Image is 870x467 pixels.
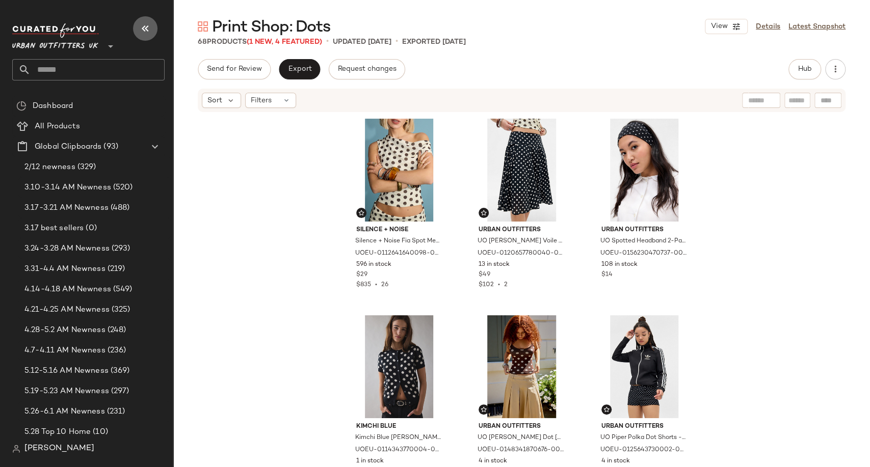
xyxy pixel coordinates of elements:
[106,324,126,336] span: (248)
[24,324,106,336] span: 4.28-5.2 AM Newness
[198,59,271,79] button: Send for Review
[75,161,96,173] span: (329)
[478,237,564,246] span: UO [PERSON_NAME] Voile Midi Skirt - Black XL at Urban Outfitters
[106,345,126,356] span: (236)
[24,161,75,173] span: 2/12 newness
[478,433,564,443] span: UO [PERSON_NAME] Dot [PERSON_NAME] - Brown XS at Urban Outfitters
[247,38,322,46] span: (1 New, 4 Featured)
[356,226,442,235] span: Silence + Noise
[356,260,391,269] span: 596 in stock
[593,315,696,418] img: 0125643730002_009_b
[24,243,110,255] span: 3.24-3.28 AM Newness
[481,406,487,413] img: svg%3e
[287,65,311,73] span: Export
[601,270,613,280] span: $14
[788,21,846,32] a: Latest Snapshot
[396,36,398,48] span: •
[470,315,573,418] img: 0148341870676_029_a2
[109,202,130,214] span: (488)
[212,17,330,38] span: Print Shop: Dots
[24,443,94,455] span: [PERSON_NAME]
[106,263,125,275] span: (219)
[12,23,99,38] img: cfy_white_logo.C9jOOHJF.svg
[355,237,441,246] span: Silence + Noise Fia Spot Mesh Top - Cream XS at Urban Outfitters
[24,426,91,438] span: 5.28 Top 10 Home
[35,141,101,153] span: Global Clipboards
[24,182,111,194] span: 3.10-3.14 AM Newness
[479,226,565,235] span: Urban Outfitters
[478,249,564,258] span: UOEU-0120657780040-000-009
[603,406,610,413] img: svg%3e
[198,21,208,32] img: svg%3e
[33,100,73,112] span: Dashboard
[84,223,96,234] span: (0)
[101,141,118,153] span: (93)
[24,386,109,397] span: 5.19-5.23 AM Newness
[355,433,441,443] span: Kimchi Blue [PERSON_NAME] Dot Cardigan - Black L at Urban Outfitters
[109,365,130,377] span: (369)
[207,95,222,106] span: Sort
[198,37,322,47] div: Products
[326,36,329,48] span: •
[705,19,748,34] button: View
[348,315,451,418] img: 0114343770004_001_a2
[481,210,487,216] img: svg%3e
[478,446,564,455] span: UOEU-0148341870676-000-029
[24,263,106,275] span: 3.31-4.4 AM Newness
[109,386,129,397] span: (297)
[198,38,207,46] span: 68
[91,426,108,438] span: (10)
[105,406,125,418] span: (231)
[600,249,687,258] span: UOEU-0156230470737-000-001
[479,282,494,288] span: $102
[381,282,388,288] span: 26
[601,260,638,269] span: 108 in stock
[111,182,133,194] span: (520)
[355,446,441,455] span: UOEU-0114343770004-000-001
[798,65,812,73] span: Hub
[710,22,728,31] span: View
[111,284,133,295] span: (549)
[24,365,109,377] span: 5.12-5.16 AM Newness
[356,270,367,280] span: $29
[601,422,688,431] span: Urban Outfitters
[593,119,696,222] img: 0156230470737_001_m
[279,59,320,79] button: Export
[402,37,466,47] p: Exported [DATE]
[251,95,272,106] span: Filters
[479,260,510,269] span: 13 in stock
[601,226,688,235] span: Urban Outfitters
[12,445,20,453] img: svg%3e
[479,270,490,280] span: $49
[110,243,130,255] span: (293)
[110,304,130,316] span: (325)
[479,457,507,466] span: 4 in stock
[337,65,397,73] span: Request changes
[206,65,262,73] span: Send for Review
[371,282,381,288] span: •
[24,406,105,418] span: 5.26-6.1 AM Newness
[601,457,630,466] span: 4 in stock
[35,121,80,132] span: All Products
[333,37,391,47] p: updated [DATE]
[356,457,384,466] span: 1 in stock
[504,282,508,288] span: 2
[600,433,687,443] span: UO Piper Polka Dot Shorts - Black XL at Urban Outfitters
[24,284,111,295] span: 4.14-4.18 AM Newness
[479,422,565,431] span: Urban Outfitters
[24,345,106,356] span: 4.7-4.11 AM Newness
[600,446,687,455] span: UOEU-0125643730002-000-009
[600,237,687,246] span: UO Spotted Headband 2-Pack - Black at Urban Outfitters
[329,59,405,79] button: Request changes
[16,101,27,111] img: svg%3e
[12,35,98,53] span: Urban Outfitters UK
[356,282,371,288] span: $835
[358,210,364,216] img: svg%3e
[756,21,780,32] a: Details
[494,282,504,288] span: •
[788,59,821,79] button: Hub
[24,202,109,214] span: 3.17-3.21 AM Newness
[470,119,573,222] img: 0120657780040_009_a2
[348,119,451,222] img: 0112641640098_012_b
[356,422,442,431] span: Kimchi Blue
